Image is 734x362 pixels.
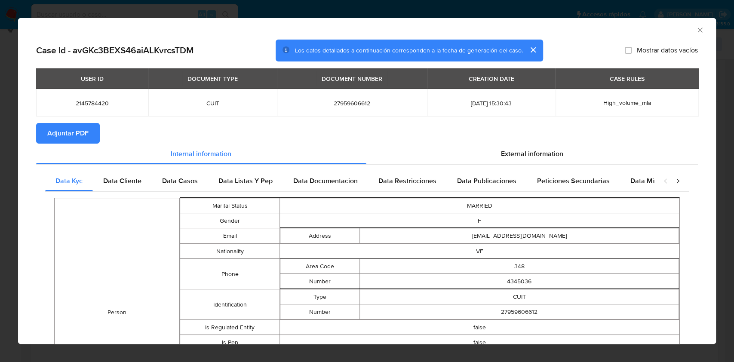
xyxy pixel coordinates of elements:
span: Data Listas Y Pep [218,176,273,186]
span: CUIT [159,99,267,107]
button: Cerrar ventana [696,26,703,34]
td: Number [280,304,360,319]
h2: Case Id - avGKc3BEXS46aiALKvrcsTDM [36,45,194,56]
td: Type [280,289,360,304]
span: Data Casos [162,176,198,186]
td: Is Regulated Entity [180,320,279,335]
td: Email [180,228,279,244]
span: Peticiones Secundarias [537,176,610,186]
div: CASE RULES [605,71,650,86]
td: Number [280,274,360,289]
td: false [280,320,679,335]
td: false [280,335,679,350]
div: Detailed internal info [45,171,654,191]
td: Gender [180,213,279,228]
td: CUIT [360,289,679,304]
td: [EMAIL_ADDRESS][DOMAIN_NAME] [360,228,679,243]
span: Adjuntar PDF [47,124,89,143]
span: Data Minoridad [630,176,678,186]
span: Data Publicaciones [457,176,516,186]
td: Phone [180,259,279,289]
td: 4345036 [360,274,679,289]
div: closure-recommendation-modal [18,18,716,344]
td: Is Pep [180,335,279,350]
span: Los datos detallados a continuación corresponden a la fecha de generación del caso. [295,46,522,55]
td: VE [280,244,679,259]
div: CREATION DATE [464,71,519,86]
div: DOCUMENT NUMBER [316,71,387,86]
td: 348 [360,259,679,274]
td: Nationality [180,244,279,259]
td: Area Code [280,259,360,274]
td: MARRIED [280,198,679,213]
button: cerrar [522,40,543,60]
span: 27959606612 [287,99,417,107]
button: Adjuntar PDF [36,123,100,144]
div: USER ID [76,71,109,86]
span: Data Restricciones [378,176,436,186]
span: External information [501,149,563,159]
td: F [280,213,679,228]
td: 27959606612 [360,304,679,319]
span: Mostrar datos vacíos [637,46,698,55]
span: Data Kyc [55,176,83,186]
td: Address [280,228,360,243]
span: High_volume_mla [603,98,651,107]
span: [DATE] 15:30:43 [437,99,545,107]
span: Data Documentacion [293,176,358,186]
span: 2145784420 [46,99,138,107]
div: Detailed info [36,144,698,164]
input: Mostrar datos vacíos [625,47,632,54]
div: DOCUMENT TYPE [182,71,243,86]
td: Marital Status [180,198,279,213]
span: Internal information [171,149,231,159]
td: Identification [180,289,279,320]
span: Data Cliente [103,176,141,186]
